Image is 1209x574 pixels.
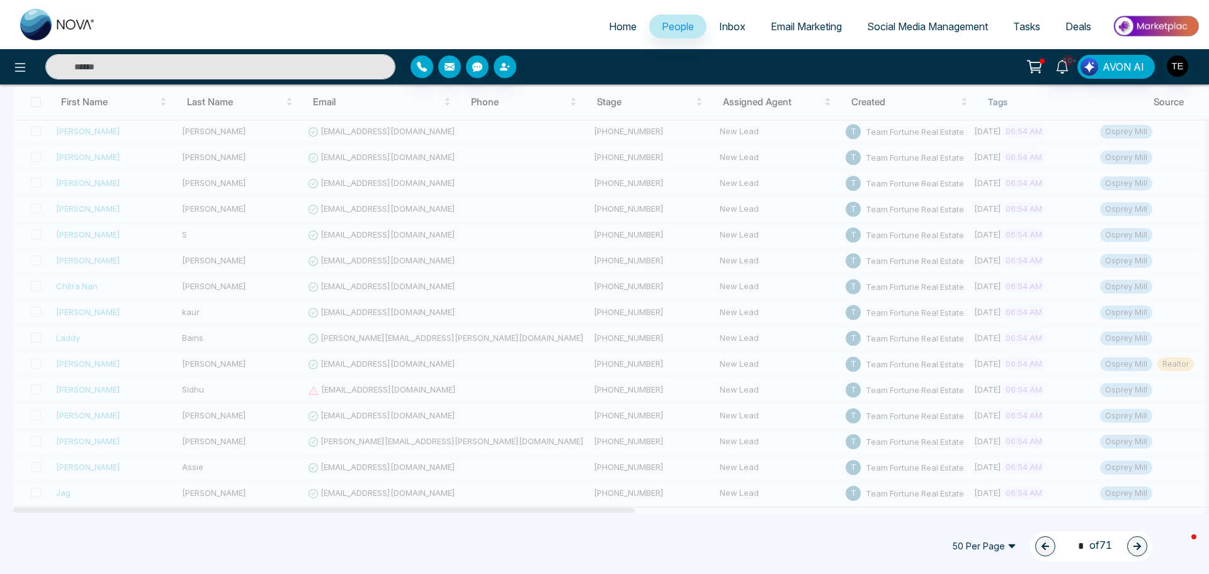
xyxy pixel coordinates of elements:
a: 10+ [1047,55,1077,77]
iframe: Intercom live chat [1166,531,1196,561]
span: 50 Per Page [943,536,1025,556]
a: Social Media Management [854,14,1001,38]
a: Email Marketing [758,14,854,38]
a: Inbox [707,14,758,38]
img: Lead Flow [1081,58,1098,76]
button: AVON AI [1077,55,1155,79]
span: Home [609,20,637,33]
span: of 71 [1070,537,1112,554]
a: People [649,14,707,38]
span: 10+ [1062,55,1074,66]
span: Deals [1065,20,1091,33]
span: Tasks [1013,20,1040,33]
span: Email Marketing [771,20,842,33]
span: Social Media Management [867,20,988,33]
a: Deals [1053,14,1104,38]
span: Inbox [719,20,746,33]
img: Nova CRM Logo [20,9,96,40]
a: Home [596,14,649,38]
span: AVON AI [1103,59,1144,74]
img: Market-place.gif [1110,12,1201,40]
a: Tasks [1001,14,1053,38]
img: User Avatar [1167,55,1188,77]
span: People [662,20,694,33]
